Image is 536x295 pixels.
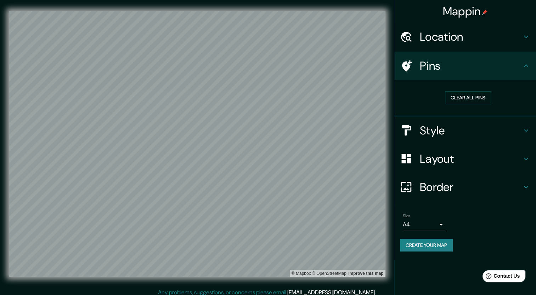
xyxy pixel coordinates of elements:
a: OpenStreetMap [312,271,346,276]
div: Border [394,173,536,201]
h4: Mappin [443,4,488,18]
div: Layout [394,145,536,173]
h4: Border [420,180,522,194]
a: Map feedback [348,271,383,276]
h4: Pins [420,59,522,73]
div: Location [394,23,536,51]
img: pin-icon.png [482,10,487,15]
button: Clear all pins [445,91,491,104]
div: A4 [403,219,445,230]
h4: Location [420,30,522,44]
label: Size [403,213,410,219]
div: Style [394,116,536,145]
a: Mapbox [292,271,311,276]
div: Pins [394,52,536,80]
button: Create your map [400,239,453,252]
h4: Layout [420,152,522,166]
iframe: Help widget launcher [473,267,528,287]
h4: Style [420,123,522,138]
canvas: Map [9,11,385,277]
